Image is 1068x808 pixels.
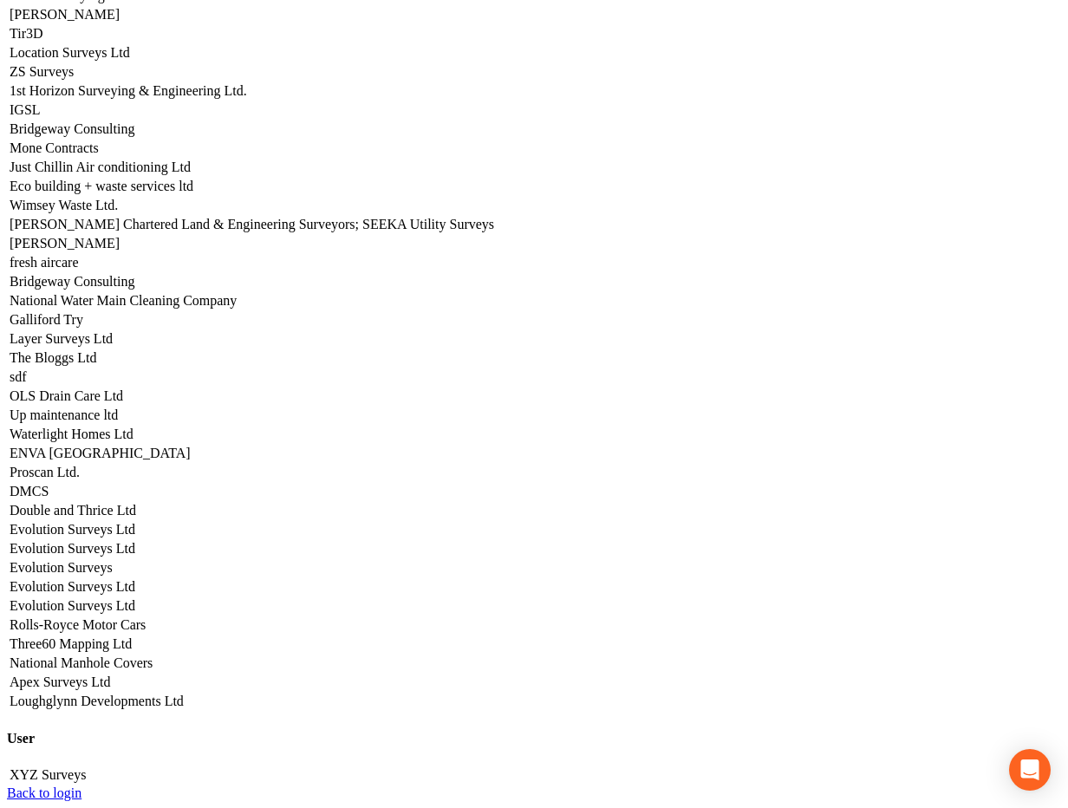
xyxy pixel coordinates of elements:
a: Bridgeway Consulting [10,274,134,289]
a: Bridgeway Consulting [10,121,134,136]
a: Location Surveys Ltd [10,45,130,60]
a: National Water Main Cleaning Company [10,293,237,308]
a: ZS Surveys [10,64,74,79]
a: Mone Contracts [10,140,99,155]
a: OLS Drain Care Ltd [10,388,123,403]
a: Proscan Ltd. [10,465,80,479]
a: Layer Surveys Ltd [10,331,113,346]
a: Evolution Surveys [10,560,113,575]
a: 1st Horizon Surveying & Engineering Ltd. [10,83,247,98]
a: Eco building + waste services ltd [10,179,193,193]
a: Loughglynn Developments Ltd [10,694,184,708]
a: DMCS [10,484,49,498]
a: sdf [10,369,27,384]
a: Evolution Surveys Ltd [10,598,135,613]
a: XYZ Surveys [10,767,86,782]
a: [PERSON_NAME] [10,7,120,22]
a: ENVA [GEOGRAPHIC_DATA] [10,446,191,460]
a: Waterlight Homes Ltd [10,427,133,441]
a: Evolution Surveys Ltd [10,522,135,537]
a: Three60 Mapping Ltd [10,636,132,651]
a: National Manhole Covers [10,655,153,670]
a: Double and Thrice Ltd [10,503,136,518]
a: Galliford Try [10,312,83,327]
a: Back to login [7,785,81,800]
a: Tir3D [10,26,43,41]
a: [PERSON_NAME] [10,236,120,251]
h4: User [7,731,1061,746]
a: Rolls-Royce Motor Cars [10,617,146,632]
a: The Bloggs Ltd [10,350,96,365]
div: Open Intercom Messenger [1009,749,1051,791]
a: Evolution Surveys Ltd [10,579,135,594]
a: Apex Surveys Ltd [10,674,110,689]
a: Wimsey Waste Ltd. [10,198,118,212]
a: fresh aircare [10,255,79,270]
a: Up maintenance ltd [10,407,118,422]
a: IGSL [10,102,40,117]
a: Evolution Surveys Ltd [10,541,135,556]
a: [PERSON_NAME] Chartered Land & Engineering Surveyors; SEEKA Utility Surveys [10,217,494,231]
a: Just Chillin Air conditioning Ltd [10,160,191,174]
